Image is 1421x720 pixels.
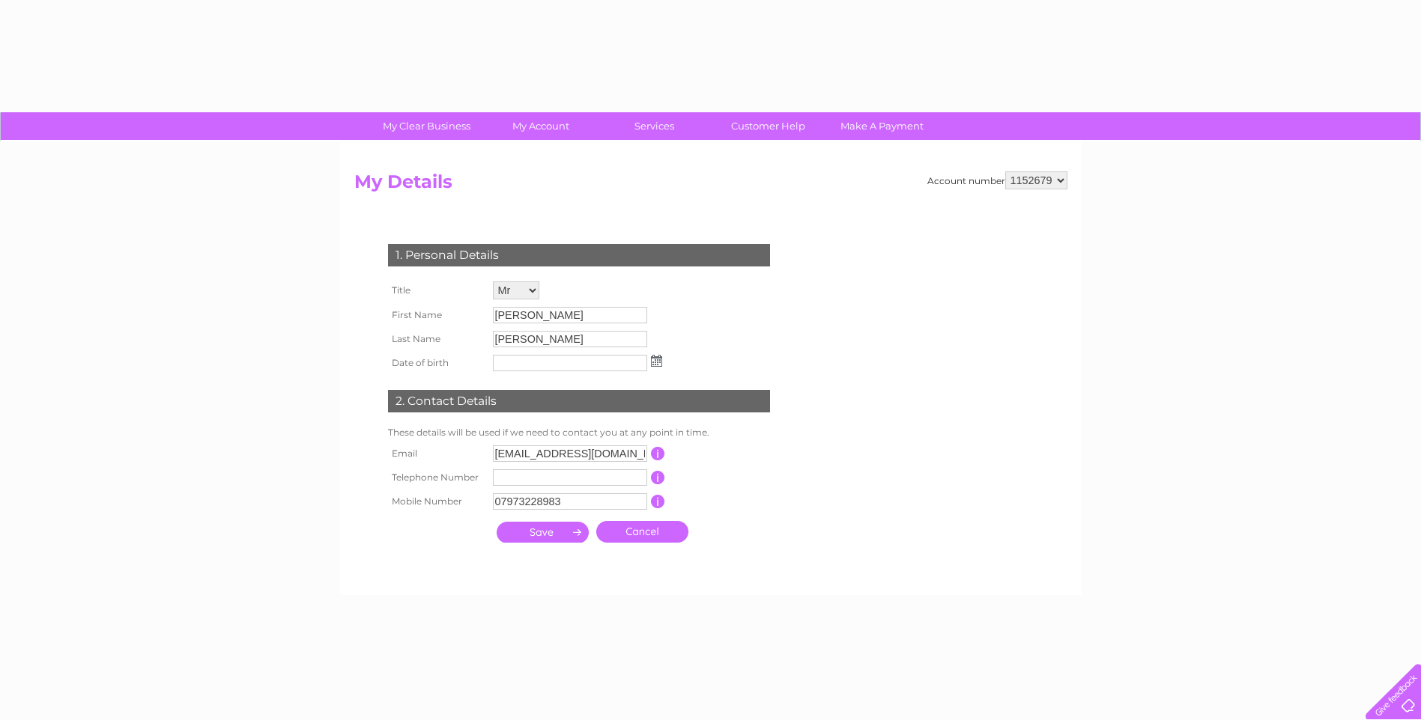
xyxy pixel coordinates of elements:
[384,327,489,351] th: Last Name
[596,521,688,543] a: Cancel
[384,489,489,513] th: Mobile Number
[651,495,665,508] input: Information
[927,171,1067,189] div: Account number
[651,355,662,367] img: ...
[365,112,488,140] a: My Clear Business
[384,351,489,375] th: Date of birth
[384,278,489,303] th: Title
[384,466,489,489] th: Telephone Number
[388,390,770,412] div: 2. Contact Details
[384,424,774,442] td: These details will be used if we need to contact you at any point in time.
[479,112,602,140] a: My Account
[388,244,770,266] div: 1. Personal Details
[820,112,944,140] a: Make A Payment
[651,447,665,460] input: Information
[651,471,665,484] input: Information
[384,303,489,327] th: First Name
[354,171,1067,200] h2: My Details
[593,112,716,140] a: Services
[706,112,830,140] a: Customer Help
[384,442,489,466] th: Email
[497,522,589,543] input: Submit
